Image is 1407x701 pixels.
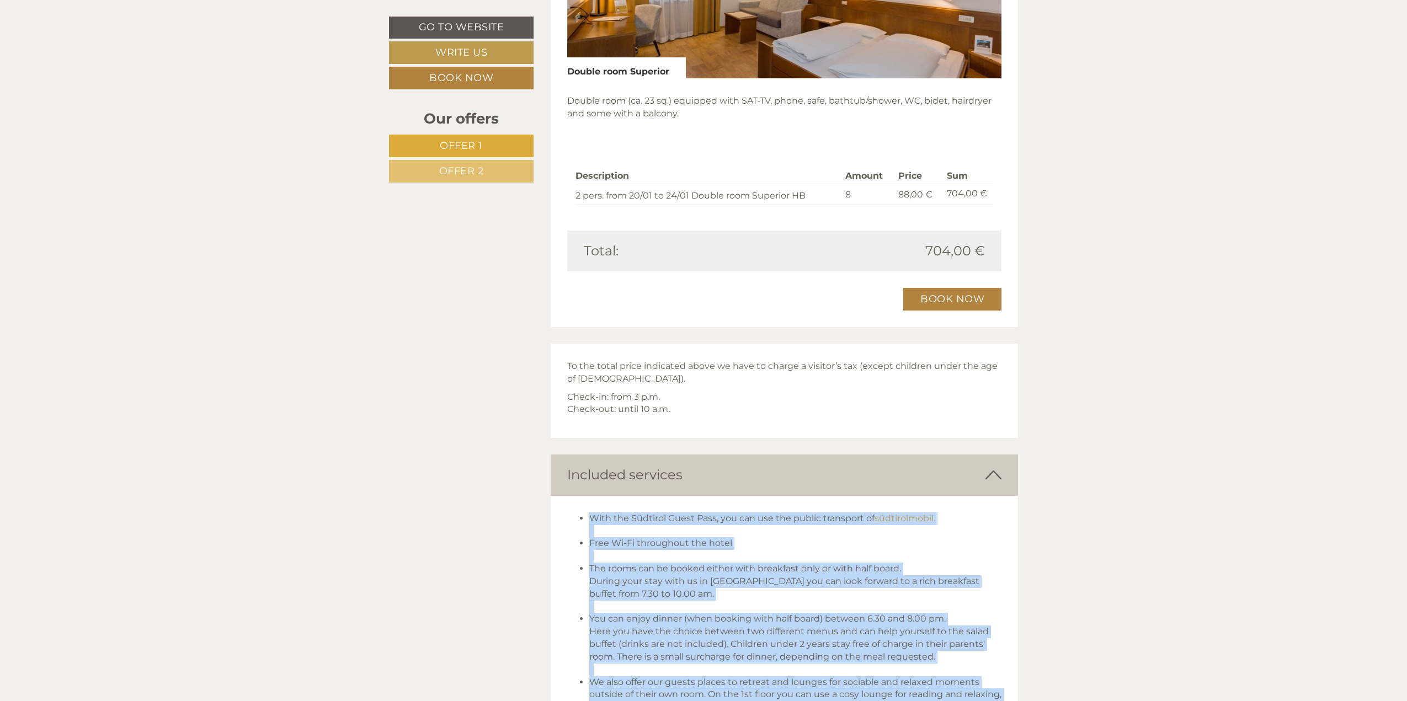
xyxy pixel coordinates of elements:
li: You can enjoy dinner (when booking with half board) between 6.30 and 8.00 pm. Here you have the c... [589,613,1002,676]
th: Price [894,168,942,185]
a: südtirolmobil. [875,513,935,523]
li: The rooms can be booked either with breakfast only or with half board. During your stay with us i... [589,563,1002,613]
div: Double room Superior [567,57,686,78]
th: Amount [841,168,893,185]
span: Offer 1 [440,140,483,152]
td: 704,00 € [942,185,993,205]
li: With the Südtirol Guest Pass, you can use the public transport of [589,512,1002,538]
li: Free Wi-Fi throughout the hotel [589,537,1002,563]
span: 88,00 € [898,189,932,200]
small: 12:03 [17,53,142,61]
th: Description [575,168,841,185]
p: To the total price indicated above we have to charge a visitor’s tax (except children under the a... [567,360,1002,386]
p: Double room (ca. 23 sq.) equipped with SAT-TV, phone, safe, bathtub/shower, WC, bidet, hairdryer ... [567,95,1002,120]
td: 2 pers. from 20/01 to 24/01 Double room Superior HB [575,185,841,205]
a: Book now [389,67,534,89]
span: 704,00 € [925,242,985,260]
div: [DATE] [196,8,239,27]
div: Total: [575,242,785,260]
button: Send [370,287,435,310]
div: Hotel Mondschein [17,32,142,41]
td: 8 [841,185,893,205]
div: Our offers [389,109,534,129]
div: Included services [551,454,1019,495]
span: Offer 2 [439,165,484,177]
a: Write us [389,41,534,64]
a: Book now [903,288,1001,311]
p: Check-in: from 3 p.m. Check-out: until 10 a.m. [567,391,1002,416]
th: Sum [942,168,993,185]
a: Go to website [389,17,534,39]
div: Hello, how can we help you? [8,30,147,63]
